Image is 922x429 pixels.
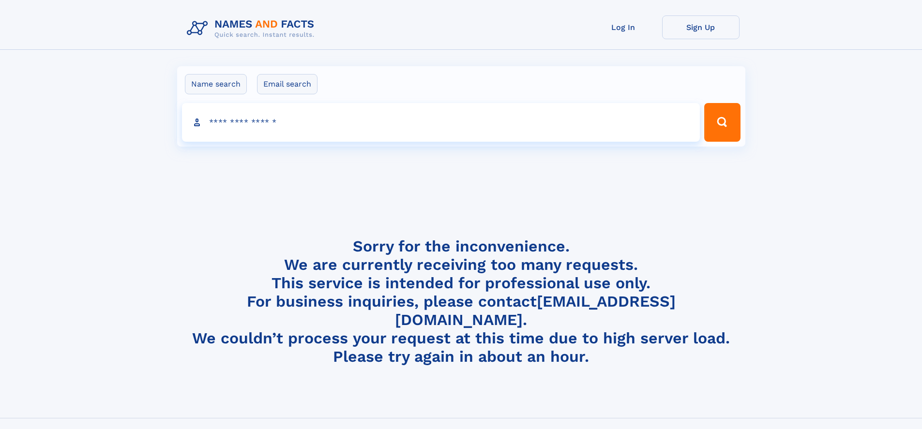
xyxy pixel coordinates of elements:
[662,15,740,39] a: Sign Up
[183,237,740,366] h4: Sorry for the inconvenience. We are currently receiving too many requests. This service is intend...
[704,103,740,142] button: Search Button
[183,15,322,42] img: Logo Names and Facts
[395,292,676,329] a: [EMAIL_ADDRESS][DOMAIN_NAME]
[585,15,662,39] a: Log In
[182,103,700,142] input: search input
[185,74,247,94] label: Name search
[257,74,317,94] label: Email search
